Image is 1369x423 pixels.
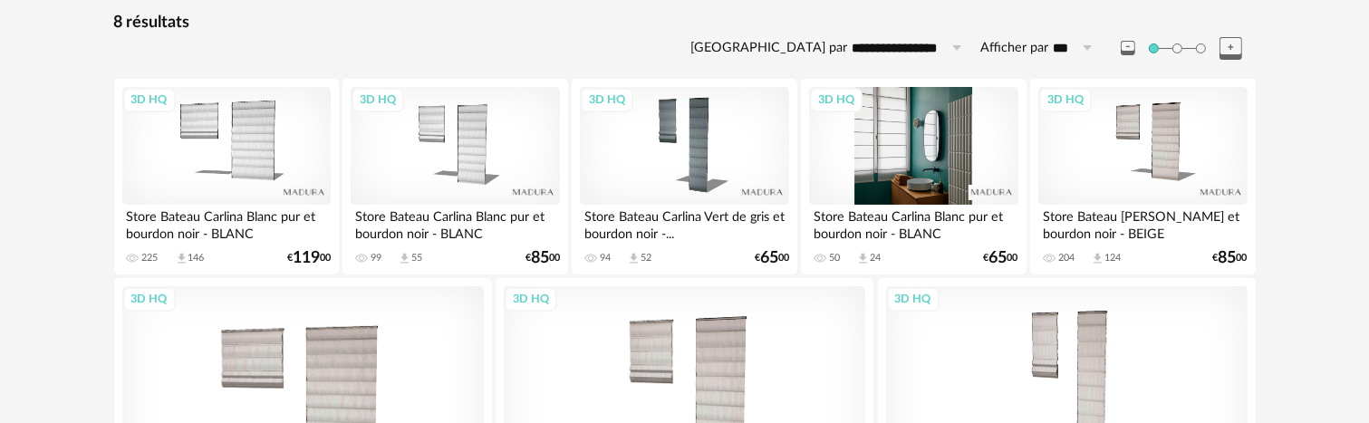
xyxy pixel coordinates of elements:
div: 52 [641,252,651,264]
span: Download icon [856,252,870,265]
div: € 00 [984,252,1018,264]
label: [GEOGRAPHIC_DATA] par [691,40,848,57]
div: 225 [142,252,159,264]
span: 65 [989,252,1007,264]
div: 24 [870,252,881,264]
div: 3D HQ [887,287,940,311]
div: 3D HQ [1039,88,1092,111]
a: 3D HQ Store Bateau Carlina Blanc pur et bourdon noir - BLANC 99 Download icon 55 €8500 [342,79,567,274]
span: Download icon [175,252,188,265]
a: 3D HQ Store Bateau Carlina Vert de gris et bourdon noir -... 94 Download icon 52 €6500 [572,79,796,274]
div: 3D HQ [123,287,176,311]
span: 85 [1219,252,1237,264]
div: 50 [829,252,840,264]
div: Store Bateau Carlina Vert de gris et bourdon noir -... [580,205,788,241]
label: Afficher par [981,40,1049,57]
a: 3D HQ Store Bateau Carlina Blanc pur et bourdon noir - BLANC 225 Download icon 146 €11900 [114,79,339,274]
div: 3D HQ [810,88,863,111]
div: Store Bateau Carlina Blanc pur et bourdon noir - BLANC [809,205,1017,241]
div: Store Bateau Carlina Blanc pur et bourdon noir - BLANC [351,205,559,241]
div: Store Bateau [PERSON_NAME] et bourdon noir - BEIGE [1038,205,1247,241]
span: Download icon [627,252,641,265]
span: 85 [531,252,549,264]
div: 146 [188,252,205,264]
div: 3D HQ [352,88,404,111]
a: 3D HQ Store Bateau [PERSON_NAME] et bourdon noir - BEIGE 204 Download icon 124 €8500 [1030,79,1255,274]
div: 3D HQ [505,287,557,311]
div: € 00 [287,252,331,264]
div: 3D HQ [123,88,176,111]
div: Store Bateau Carlina Blanc pur et bourdon noir - BLANC [122,205,331,241]
div: € 00 [755,252,789,264]
div: 8 résultats [114,13,1256,34]
span: Download icon [1091,252,1104,265]
div: 204 [1058,252,1075,264]
span: 65 [760,252,778,264]
div: € 00 [1213,252,1248,264]
div: € 00 [525,252,560,264]
div: 99 [371,252,381,264]
div: 3D HQ [581,88,633,111]
div: 94 [600,252,611,264]
div: 55 [411,252,422,264]
a: 3D HQ Store Bateau Carlina Blanc pur et bourdon noir - BLANC 50 Download icon 24 €6500 [801,79,1026,274]
span: Download icon [398,252,411,265]
div: 124 [1104,252,1121,264]
span: 119 [293,252,320,264]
